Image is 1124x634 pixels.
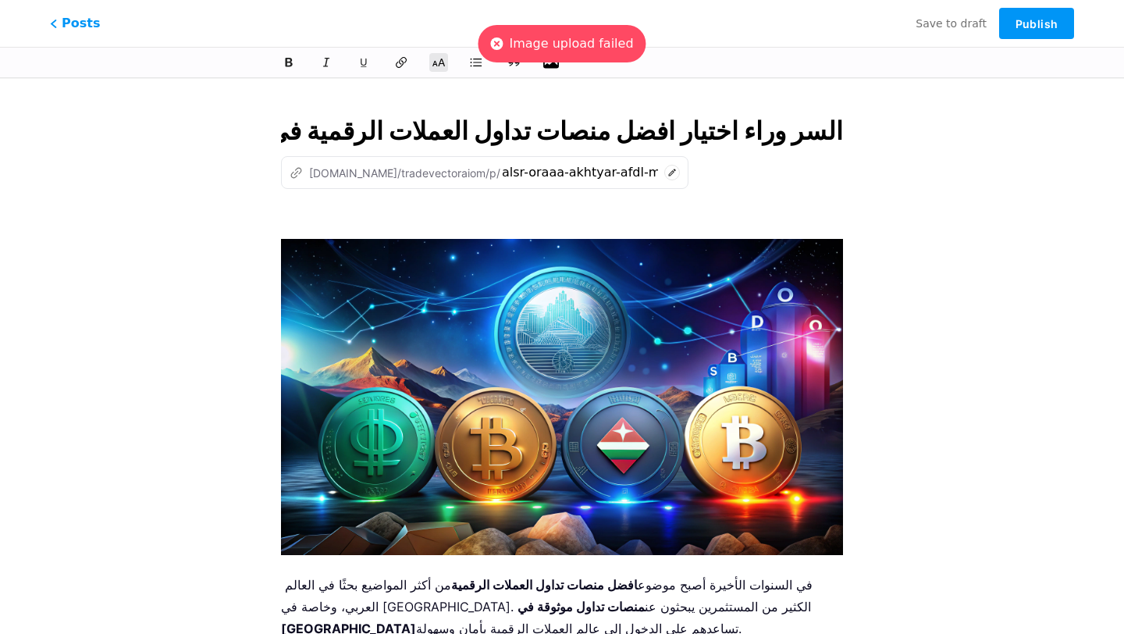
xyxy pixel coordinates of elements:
[1016,17,1058,30] span: Publish
[451,577,638,593] strong: افضل منصات تداول العملات الرقمية
[916,17,987,30] span: Save to draft
[50,14,100,33] span: Posts
[509,34,633,53] span: Image upload failed
[916,8,987,39] button: Save to draft
[281,239,843,555] img: السر وراء اختيار افضل منصات تداول العملات الرقمية في عمان!
[281,112,843,150] input: Title
[999,8,1074,39] button: Publish
[290,165,500,181] div: [DOMAIN_NAME]/tradevectoraiom/p/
